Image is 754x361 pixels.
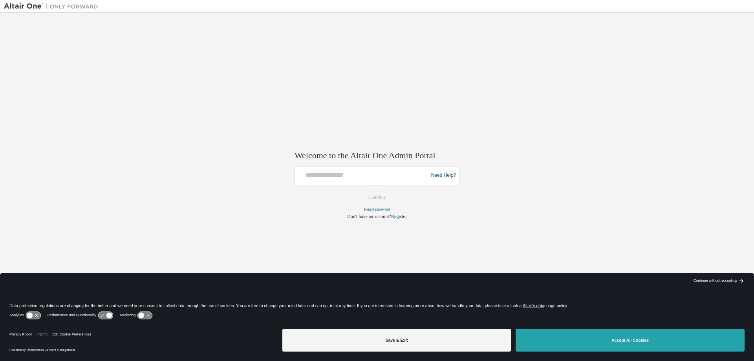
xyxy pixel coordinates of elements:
[295,150,459,161] h2: Welcome to the Altair One Admin Portal
[431,176,456,176] a: Need Help?
[391,214,407,219] a: Register
[364,207,390,211] a: Forgot password
[4,2,102,10] img: Altair One
[347,214,391,219] span: Don't have an account?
